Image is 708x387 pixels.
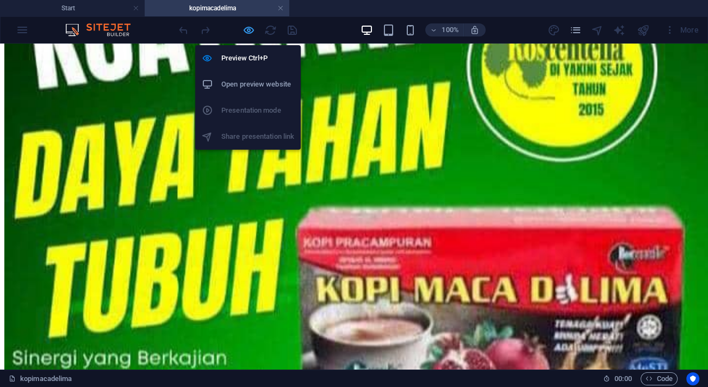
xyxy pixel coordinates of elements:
button: 100% [425,23,464,36]
span: : [622,374,624,383]
h6: Session time [603,372,632,385]
h6: Preview Ctrl+P [221,52,294,65]
span: Code [645,372,673,385]
span: 00 00 [614,372,631,385]
h4: kopimacadelima [145,2,289,14]
i: Pages (Ctrl+Alt+S) [569,24,581,36]
button: Code [641,372,678,385]
button: Usercentrics [686,372,699,385]
button: pages [569,23,582,36]
a: Click to cancel selection. Double-click to open Pages [9,372,72,385]
h6: 100% [442,23,459,36]
i: On resize automatically adjust zoom level to fit chosen device. [470,25,480,35]
h6: Open preview website [221,78,294,91]
img: Editor Logo [63,23,144,36]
